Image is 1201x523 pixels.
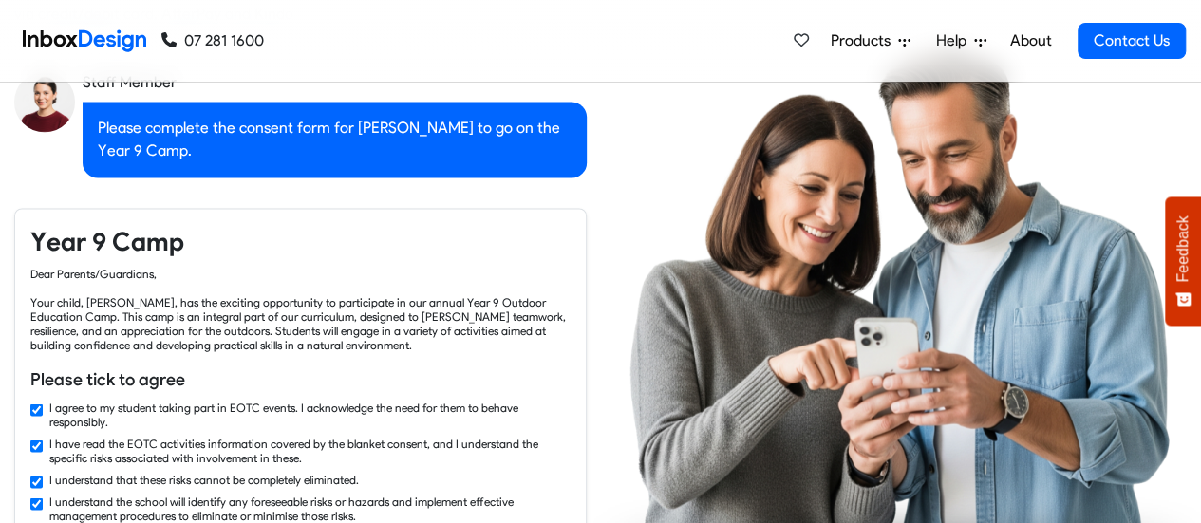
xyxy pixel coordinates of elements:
span: Feedback [1174,215,1192,282]
label: I understand the school will identify any foreseeable risks or hazards and implement effective ma... [49,494,571,522]
a: About [1004,22,1057,60]
label: I agree to my student taking part in EOTC events. I acknowledge the need for them to behave respo... [49,400,571,428]
h4: Year 9 Camp [30,224,571,258]
span: Products [831,29,898,52]
a: Contact Us [1078,23,1186,59]
div: Dear Parents/Guardians, Your child, [PERSON_NAME], has the exciting opportunity to participate in... [30,266,571,351]
label: I understand that these risks cannot be completely eliminated. [49,472,359,486]
a: Help [929,22,994,60]
span: Help [936,29,974,52]
label: I have read the EOTC activities information covered by the blanket consent, and I understand the ... [49,436,571,464]
h6: Please tick to agree [30,366,571,391]
button: Feedback - Show survey [1165,196,1201,326]
img: staff_avatar.png [14,71,75,132]
a: 07 281 1600 [161,29,264,52]
a: Products [823,22,918,60]
div: Please complete the consent form for [PERSON_NAME] to go on the Year 9 Camp. [83,102,587,177]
